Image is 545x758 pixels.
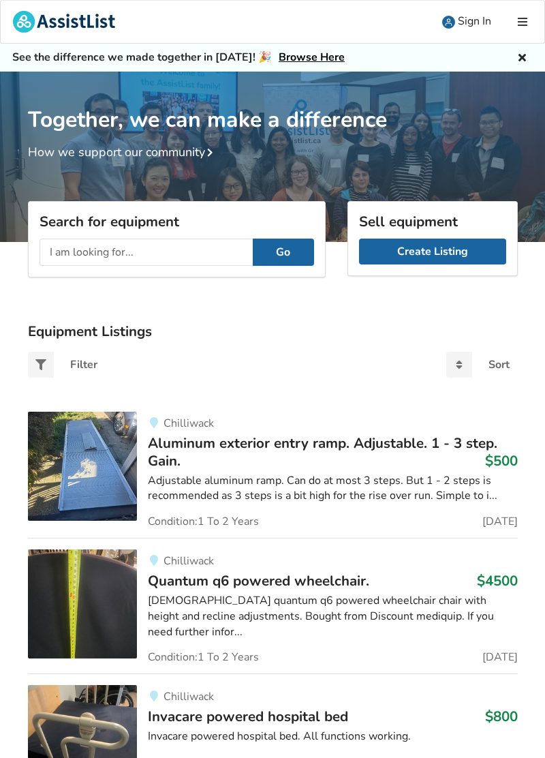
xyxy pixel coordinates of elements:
[28,412,137,521] img: mobility-aluminum exterior entry ramp. adjustable. 1 - 3 step. gain.
[28,72,518,134] h1: Together, we can make a difference
[13,11,115,33] img: assistlist-logo
[430,1,503,43] a: user icon Sign In
[148,473,518,504] div: Adjustable aluminum ramp. Can do at most 3 steps. But 1 - 2 steps is recommended as 3 steps is a ...
[148,571,369,590] span: Quantum q6 powered wheelchair.
[163,689,214,704] span: Chilliwack
[148,516,259,527] span: Condition: 1 To 2 Years
[488,359,510,370] div: Sort
[148,707,348,726] span: Invacare powered hospital bed
[28,549,137,658] img: mobility-quantum q6 powered wheelchair.
[28,144,219,160] a: How we support our community
[359,213,506,230] h3: Sell equipment
[442,16,455,29] img: user icon
[163,416,214,431] span: Chilliwack
[482,652,518,663] span: [DATE]
[163,554,214,568] span: Chilliwack
[148,652,259,663] span: Condition: 1 To 2 Years
[28,322,518,340] h3: Equipment Listings
[148,593,518,640] div: [DEMOGRAPHIC_DATA] quantum q6 powered wheelchair chair with height and recline adjustments. Bough...
[28,412,518,539] a: mobility-aluminum exterior entry ramp. adjustable. 1 - 3 step. gain. ChilliwackAluminum exterior ...
[148,729,518,744] div: Invacare powered hospital bed. All functions working.
[40,213,314,230] h3: Search for equipment
[70,359,97,370] div: Filter
[482,516,518,527] span: [DATE]
[12,50,345,65] h5: See the difference we made together in [DATE]! 🎉
[148,434,497,470] span: Aluminum exterior entry ramp. Adjustable. 1 - 3 step. Gain.
[28,538,518,673] a: mobility-quantum q6 powered wheelchair. ChilliwackQuantum q6 powered wheelchair.$4500[DEMOGRAPHIC...
[40,239,253,266] input: I am looking for...
[485,452,518,470] h3: $500
[485,708,518,725] h3: $800
[458,14,491,29] span: Sign In
[359,239,506,264] a: Create Listing
[253,239,314,266] button: Go
[477,572,518,590] h3: $4500
[279,50,345,65] a: Browse Here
